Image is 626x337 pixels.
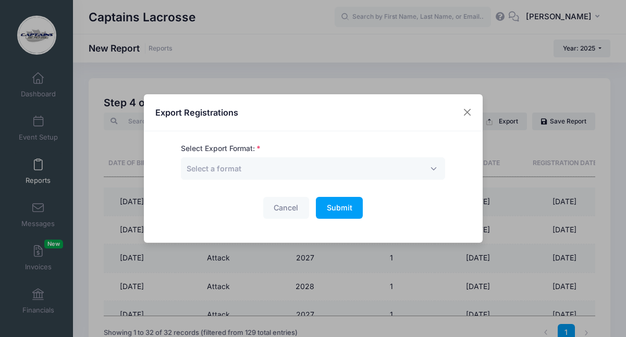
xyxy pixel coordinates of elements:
[458,103,476,122] button: Close
[327,203,352,212] span: Submit
[181,143,261,154] label: Select Export Format:
[263,197,309,219] button: Cancel
[181,157,445,180] span: Select a format
[187,164,241,173] span: Select a format
[316,197,363,219] button: Submit
[187,163,241,174] span: Select a format
[155,106,238,119] h4: Export Registrations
